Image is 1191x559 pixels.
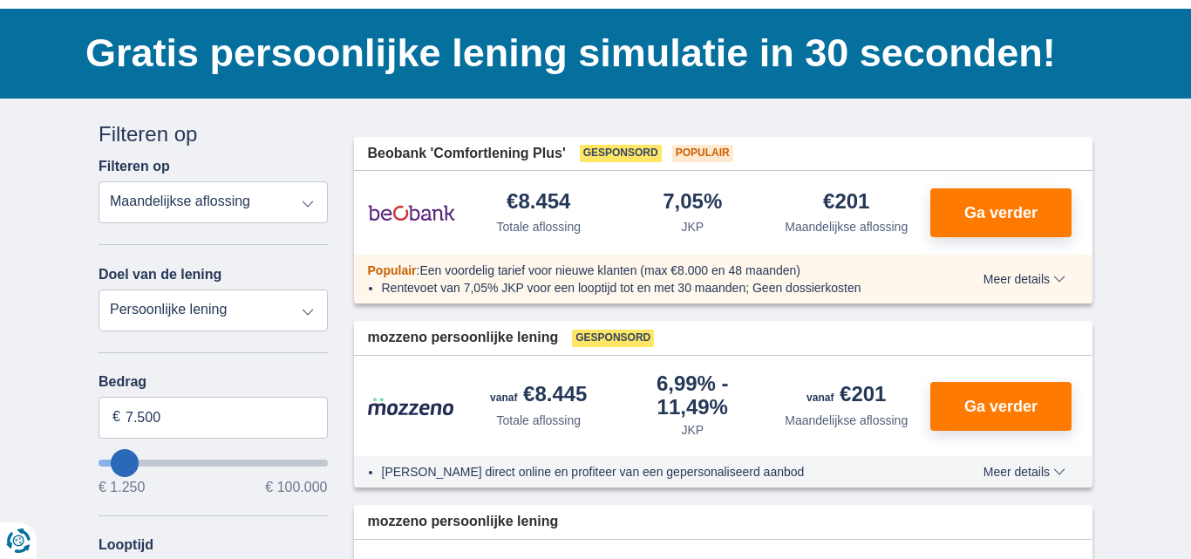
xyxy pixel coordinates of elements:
[930,188,1072,237] button: Ga verder
[265,481,327,494] span: € 100.000
[368,328,559,348] span: mozzeno persoonlijke lening
[964,205,1038,221] span: Ga verder
[983,466,1065,478] span: Meer details
[496,218,581,235] div: Totale aflossing
[99,481,145,494] span: € 1.250
[580,145,662,162] span: Gesponsord
[681,218,704,235] div: JKP
[964,399,1038,414] span: Ga verder
[823,191,869,215] div: €201
[419,263,800,277] span: Een voordelig tarief voor nieuwe klanten (max €8.000 en 48 maanden)
[368,397,455,416] img: product.pl.alt Mozzeno
[99,159,170,174] label: Filteren op
[368,144,566,164] span: Beobank 'Comfortlening Plus'
[970,465,1079,479] button: Meer details
[368,263,417,277] span: Populair
[930,382,1072,431] button: Ga verder
[99,374,328,390] label: Bedrag
[785,412,908,429] div: Maandelijkse aflossing
[354,262,934,279] div: :
[99,537,153,553] label: Looptijd
[112,407,120,427] span: €
[99,460,328,467] input: wantToBorrow
[368,512,559,532] span: mozzeno persoonlijke lening
[970,272,1079,286] button: Meer details
[99,119,328,149] div: Filteren op
[496,412,581,429] div: Totale aflossing
[623,373,763,418] div: 6,99%
[382,463,920,481] li: [PERSON_NAME] direct online en profiteer van een gepersonaliseerd aanbod
[681,421,704,439] div: JKP
[785,218,908,235] div: Maandelijkse aflossing
[983,273,1065,285] span: Meer details
[382,279,920,297] li: Rentevoet van 7,05% JKP voor een looptijd tot en met 30 maanden; Geen dossierkosten
[672,145,733,162] span: Populair
[490,384,587,408] div: €8.445
[572,330,654,347] span: Gesponsord
[99,267,221,283] label: Doel van de lening
[85,26,1092,80] h1: Gratis persoonlijke lening simulatie in 30 seconden!
[507,191,570,215] div: €8.454
[806,384,886,408] div: €201
[368,191,455,235] img: product.pl.alt Beobank
[663,191,722,215] div: 7,05%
